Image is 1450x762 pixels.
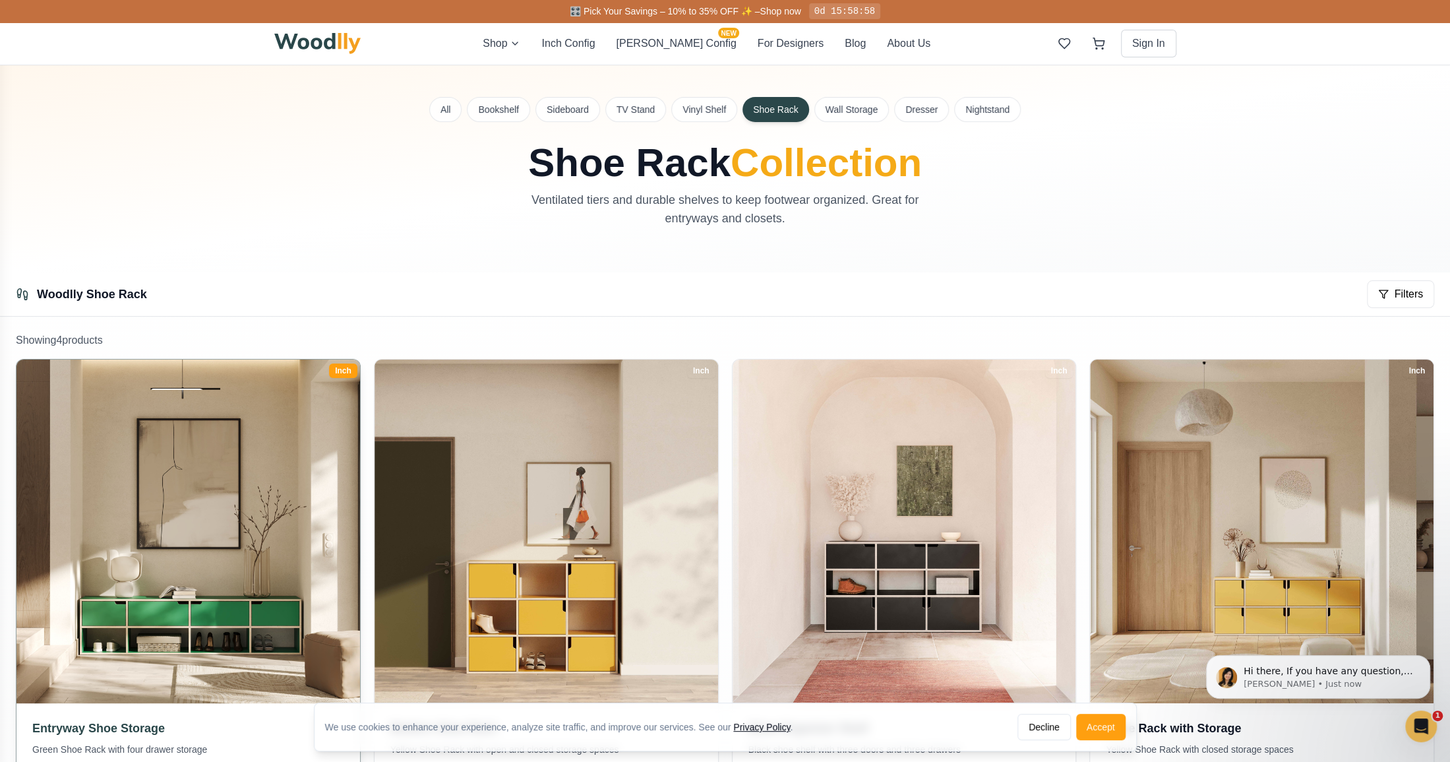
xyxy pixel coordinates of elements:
[1186,627,1450,726] iframe: Intercom notifications message
[504,191,947,228] p: Ventilated tiers and durable shelves to keep footwear organized. Great for entryways and closets.
[1367,280,1434,308] button: Filters
[718,28,739,38] span: NEW
[742,97,808,122] button: Shoe Rack
[8,351,369,712] img: Entryway Shoe Storage
[1405,711,1437,742] iframe: Intercom live chat
[325,720,804,734] div: We use cookies to enhance your experience, analyze site traffic, and improve our services. See our .
[733,722,790,732] a: Privacy Policy
[329,364,357,378] div: Inch
[687,364,715,378] div: Inch
[430,143,1021,183] h1: Shoe Rack
[483,36,520,51] button: Shop
[1403,364,1431,378] div: Inch
[467,97,529,122] button: Bookshelf
[954,97,1021,122] button: Nightstand
[671,97,737,122] button: Vinyl Shelf
[535,97,600,122] button: Sideboard
[1121,30,1176,57] button: Sign In
[375,360,718,703] img: Modern Shoe Rack
[616,36,736,51] button: [PERSON_NAME] ConfigNEW
[605,97,666,122] button: TV Stand
[733,360,1076,703] img: Shoe Organizer Shelf
[1045,364,1073,378] div: Inch
[731,141,922,185] span: Collection
[845,36,866,51] button: Blog
[1076,714,1126,740] button: Accept
[274,33,361,54] img: Woodlly
[1017,714,1071,740] button: Decline
[570,6,760,16] span: 🎛️ Pick Your Savings – 10% to 35% OFF ✨ –
[758,36,824,51] button: For Designers
[1394,286,1423,302] span: Filters
[429,97,462,122] button: All
[760,6,801,16] a: Shop now
[541,36,595,51] button: Inch Config
[16,333,1434,348] p: Showing 4 product s
[37,288,147,301] a: Woodlly Shoe Rack
[1090,360,1434,703] img: Shoe Rack with Storage
[887,36,930,51] button: About Us
[809,3,880,19] div: 0d 15:58:58
[1432,711,1443,721] span: 1
[894,97,949,122] button: Dresser
[814,97,890,122] button: Wall Storage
